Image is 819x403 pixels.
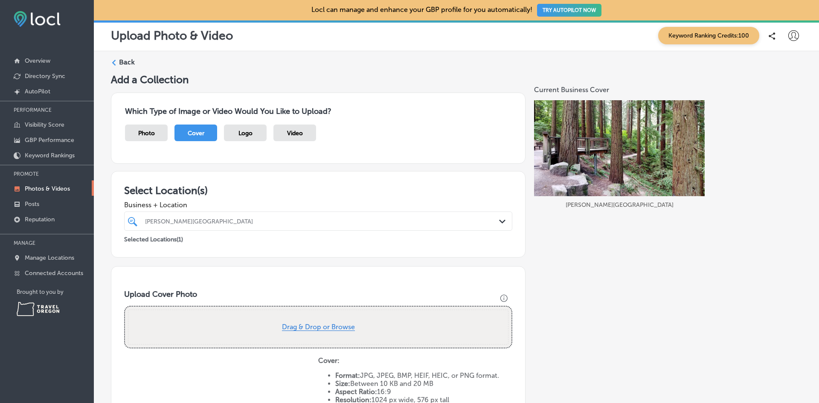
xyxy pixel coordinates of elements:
p: Posts [25,200,39,208]
span: Cover [188,130,204,137]
h5: Add a Collection [111,73,802,86]
img: Business Cover [534,100,705,196]
p: Upload Photo & Video [111,29,233,43]
h3: Select Location(s) [124,184,512,197]
p: Connected Accounts [25,270,83,277]
strong: Format: [335,371,360,380]
h3: Which Type of Image or Video Would You Like to Upload? [125,107,511,116]
img: Travel Oregon [17,302,59,316]
p: Selected Locations ( 1 ) [124,232,183,243]
p: Brought to you by [17,289,94,295]
p: Overview [25,57,50,64]
span: Photo [138,130,155,137]
p: Photos & Videos [25,185,70,192]
div: [PERSON_NAME][GEOGRAPHIC_DATA] [534,201,705,209]
li: JPG, JPEG, BMP, HEIF, HEIC, or PNG format. [335,371,512,380]
div: Uppy Dashboard [124,306,512,348]
li: Between 10 KB and 20 MB [335,380,512,388]
span: Video [287,130,303,137]
p: AutoPilot [25,88,50,95]
p: Reputation [25,216,55,223]
strong: Size: [335,380,350,388]
strong: Aspect Ratio: [335,388,377,396]
img: fda3e92497d09a02dc62c9cd864e3231.png [14,11,61,27]
p: GBP Performance [25,136,74,144]
p: Visibility Score [25,121,64,128]
span: Keyword Ranking Credits: 100 [658,27,759,44]
p: Keyword Rankings [25,152,75,159]
strong: Cover: [318,357,340,365]
button: TRY AUTOPILOT NOW [537,4,601,17]
li: 16:9 [335,388,512,396]
h3: Upload Cover Photo [124,290,512,299]
label: Back [119,58,135,67]
p: Manage Locations [25,254,74,261]
span: Business + Location [124,201,512,209]
h4: Current Business Cover [534,86,705,94]
span: Logo [238,130,253,137]
div: [PERSON_NAME][GEOGRAPHIC_DATA] [145,217,500,225]
button: Drag & Drop or Browse [282,324,355,331]
p: Directory Sync [25,72,65,80]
